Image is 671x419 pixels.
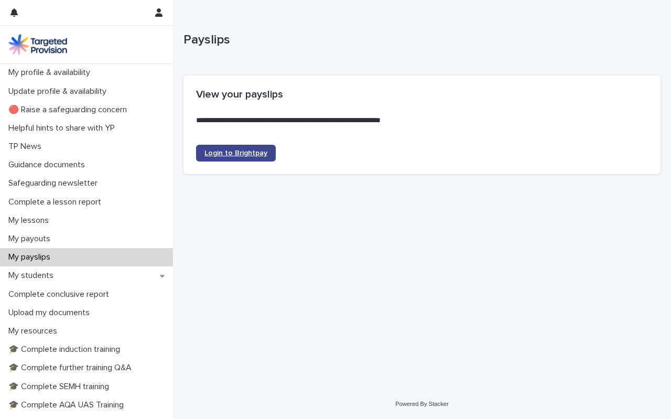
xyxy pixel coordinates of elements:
img: M5nRWzHhSzIhMunXDL62 [8,34,67,55]
p: My students [4,271,62,281]
p: 🎓 Complete induction training [4,345,128,354]
p: Safeguarding newsletter [4,178,106,188]
p: TP News [4,142,50,152]
a: Login to Brightpay [196,145,276,162]
p: My profile & availability [4,68,99,78]
p: My payslips [4,252,59,262]
p: Helpful hints to share with YP [4,123,123,133]
p: Upload my documents [4,308,98,318]
p: 🎓 Complete further training Q&A [4,363,140,373]
p: Payslips [183,33,656,48]
p: 🔴 Raise a safeguarding concern [4,105,135,115]
h2: View your payslips [196,88,648,101]
p: Update profile & availability [4,87,115,96]
a: Powered By Stacker [395,401,448,407]
p: My resources [4,326,66,336]
p: Complete a lesson report [4,197,110,207]
p: 🎓 Complete SEMH training [4,382,117,392]
p: My lessons [4,216,57,225]
p: My payouts [4,234,59,244]
span: Login to Brightpay [204,149,267,157]
p: 🎓 Complete AQA UAS Training [4,400,132,410]
p: Guidance documents [4,160,93,170]
p: Complete conclusive report [4,289,117,299]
